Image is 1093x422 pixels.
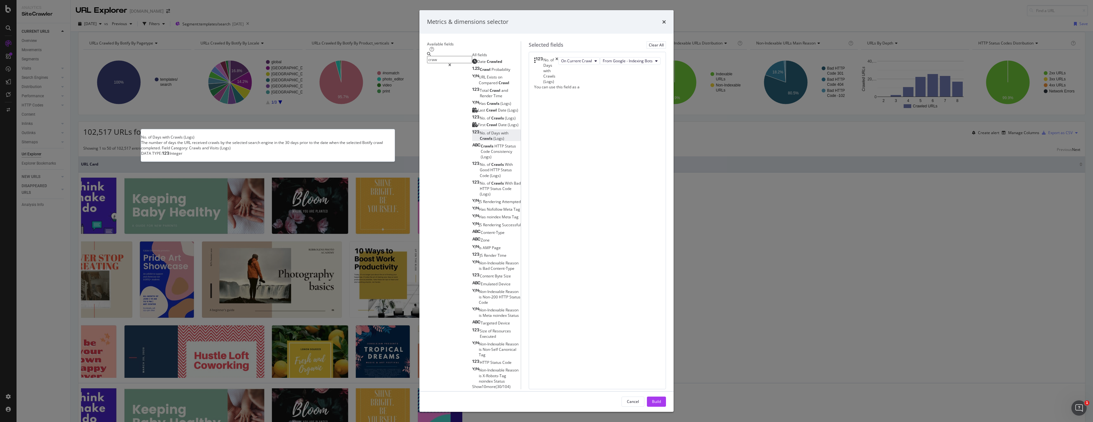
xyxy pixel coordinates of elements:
[481,149,491,154] span: Code
[555,57,558,85] div: times
[502,360,512,365] span: Code
[481,154,492,160] span: (Logs)
[480,93,493,99] span: Render
[483,313,493,318] span: Meta
[506,341,519,347] span: Reason
[480,273,495,279] span: Content
[492,67,510,72] span: Probability
[479,294,483,300] span: is
[501,130,508,136] span: with
[499,281,511,287] span: Device
[496,384,511,389] span: ( 30 / 104 )
[480,173,490,178] span: Code
[498,107,507,113] span: Date
[498,122,508,127] span: Date
[621,397,644,407] button: Cancel
[561,58,592,64] span: On Current Crawl
[512,214,519,220] span: Tag
[486,107,498,113] span: Crawl
[479,307,506,313] span: Non-Indexable
[479,378,494,384] span: noindex
[493,136,504,141] span: (Logs)
[502,214,512,220] span: Meta
[498,320,510,326] span: Device
[509,294,520,300] span: Status
[487,180,491,186] span: of
[490,360,502,365] span: Status
[478,122,486,127] span: First
[479,214,487,220] span: Has
[514,180,521,186] span: Bad
[490,173,501,178] span: (Logs)
[505,143,516,149] span: Status
[480,180,487,186] span: No.
[534,57,661,85] div: No. of Days with Crawls (Logs)timesOn Current CrawlFrom Google - Indexing Bots
[479,207,487,212] span: Has
[506,260,519,266] span: Reason
[480,360,490,365] span: HTTP
[513,207,520,212] span: Tag
[479,289,506,294] span: Non-Indexable
[479,313,483,318] span: is
[480,130,487,136] span: No.
[491,149,512,154] span: Consistency
[506,289,519,294] span: Reason
[501,88,508,93] span: and
[529,41,563,49] div: Selected fields
[502,199,521,204] span: Attempted
[494,378,505,384] span: Status
[479,347,483,352] span: is
[480,186,490,191] span: HTTP
[502,186,512,191] span: Code
[479,222,483,228] span: JS
[499,80,509,85] span: Crawl
[501,167,512,173] span: Status
[498,74,502,80] span: on
[652,399,661,404] div: Build
[479,199,483,204] span: JS
[479,300,488,305] span: Code
[495,273,504,279] span: Byte
[480,328,488,334] span: Size
[480,162,487,167] span: No.
[490,167,501,173] span: HTTP
[481,281,499,287] span: Emulated
[480,88,490,93] span: Total
[141,134,395,140] div: No. of Days with Crawls (Logs)
[493,93,502,99] span: Time
[481,320,498,326] span: Targeted
[478,107,486,113] span: Last
[480,136,493,141] span: Crawls
[170,151,182,156] span: Integer
[492,328,511,334] span: Resources
[487,130,491,136] span: of
[483,373,506,378] span: X-Robots-Tag
[479,245,483,250] span: Is
[494,143,505,149] span: HTTP
[480,253,484,258] span: JS
[483,266,491,271] span: Bad
[479,74,487,80] span: URL
[499,347,516,352] span: Canonical
[480,115,487,121] span: No.
[427,56,472,63] input: Search by field name
[479,367,506,373] span: Non-Indexable
[662,18,666,26] div: times
[483,222,502,228] span: Rendering
[508,313,519,318] span: Status
[141,151,162,156] span: DATA TYPE:
[479,373,483,378] span: is
[504,273,511,279] span: Size
[649,42,664,48] div: Clear All
[507,107,518,113] span: (Logs)
[481,237,490,243] span: Zone
[600,57,661,65] button: From Google - Indexing Bots
[487,207,503,212] span: Nofollow
[491,162,505,167] span: Crawls
[480,191,491,197] span: (Logs)
[479,101,487,106] span: Has
[472,384,496,389] span: Show 10 more
[498,253,506,258] span: Time
[558,57,600,65] button: On Current Crawl
[603,58,653,64] span: From Google - Indexing Bots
